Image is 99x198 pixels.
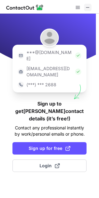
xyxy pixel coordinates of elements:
[26,49,73,62] p: ***@[DOMAIN_NAME]
[12,100,87,122] h1: Sign up to get [PERSON_NAME] contact details (it’s free!)
[26,65,73,78] p: [EMAIL_ADDRESS][DOMAIN_NAME]
[18,52,24,59] img: https://contactout.com/extension/app/static/media/login-email-icon.f64bce713bb5cd1896fef81aa7b14a...
[18,69,24,75] img: https://contactout.com/extension/app/static/media/login-work-icon.638a5007170bc45168077fde17b29a1...
[75,52,81,59] img: Check Icon
[12,142,87,155] button: Sign up for free
[40,29,59,47] img: Cayson Logan Pearl
[75,69,81,75] img: Check Icon
[40,163,60,169] span: Login
[12,125,87,137] p: Contact any professional instantly by work/personal emails or phone.
[29,145,70,151] span: Sign up for free
[18,82,24,88] img: https://contactout.com/extension/app/static/media/login-phone-icon.bacfcb865e29de816d437549d7f4cb...
[12,160,87,172] button: Login
[6,4,44,11] img: ContactOut v5.3.10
